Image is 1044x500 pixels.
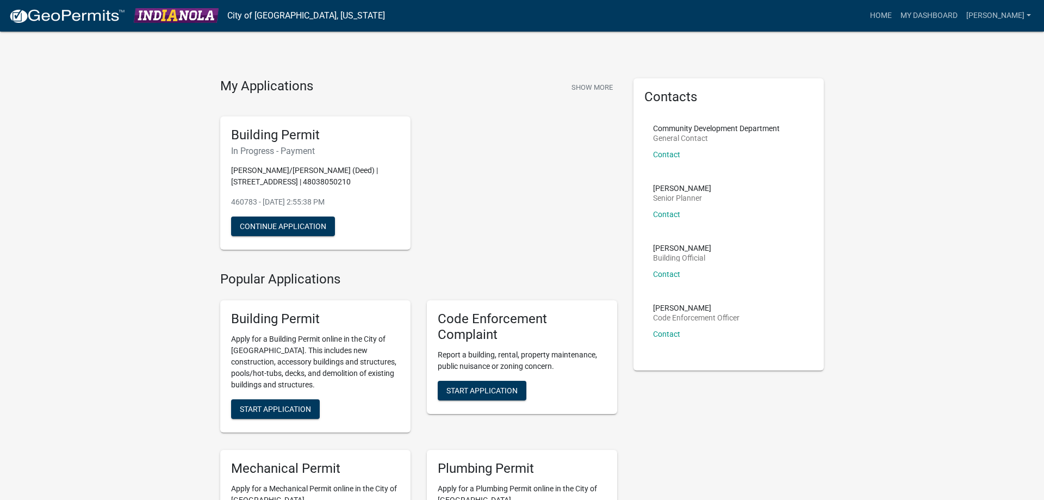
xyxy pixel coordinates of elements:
[134,8,219,23] img: City of Indianola, Iowa
[653,244,711,252] p: [PERSON_NAME]
[653,304,739,312] p: [PERSON_NAME]
[653,125,780,132] p: Community Development Department
[231,311,400,327] h5: Building Permit
[446,386,518,394] span: Start Application
[227,7,385,25] a: City of [GEOGRAPHIC_DATA], [US_STATE]
[438,311,606,343] h5: Code Enforcement Complaint
[653,150,680,159] a: Contact
[231,461,400,477] h5: Mechanical Permit
[231,217,335,236] button: Continue Application
[438,349,606,372] p: Report a building, rental, property maintenance, public nuisance or zoning concern.
[644,89,813,105] h5: Contacts
[438,381,526,400] button: Start Application
[653,330,680,338] a: Contact
[567,78,617,96] button: Show More
[653,194,711,202] p: Senior Planner
[220,271,617,287] h4: Popular Applications
[962,5,1035,26] a: [PERSON_NAME]
[438,461,606,477] h5: Plumbing Permit
[231,334,400,391] p: Apply for a Building Permit online in the City of [GEOGRAPHIC_DATA]. This includes new constructi...
[231,165,400,188] p: [PERSON_NAME]/[PERSON_NAME] (Deed) | [STREET_ADDRESS] | 48038050210
[220,78,313,95] h4: My Applications
[653,184,711,192] p: [PERSON_NAME]
[866,5,896,26] a: Home
[896,5,962,26] a: My Dashboard
[653,270,680,279] a: Contact
[653,254,711,262] p: Building Official
[231,196,400,208] p: 460783 - [DATE] 2:55:38 PM
[231,399,320,419] button: Start Application
[653,134,780,142] p: General Contact
[231,127,400,143] h5: Building Permit
[653,314,739,322] p: Code Enforcement Officer
[653,210,680,219] a: Contact
[240,405,311,413] span: Start Application
[231,146,400,156] h6: In Progress - Payment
